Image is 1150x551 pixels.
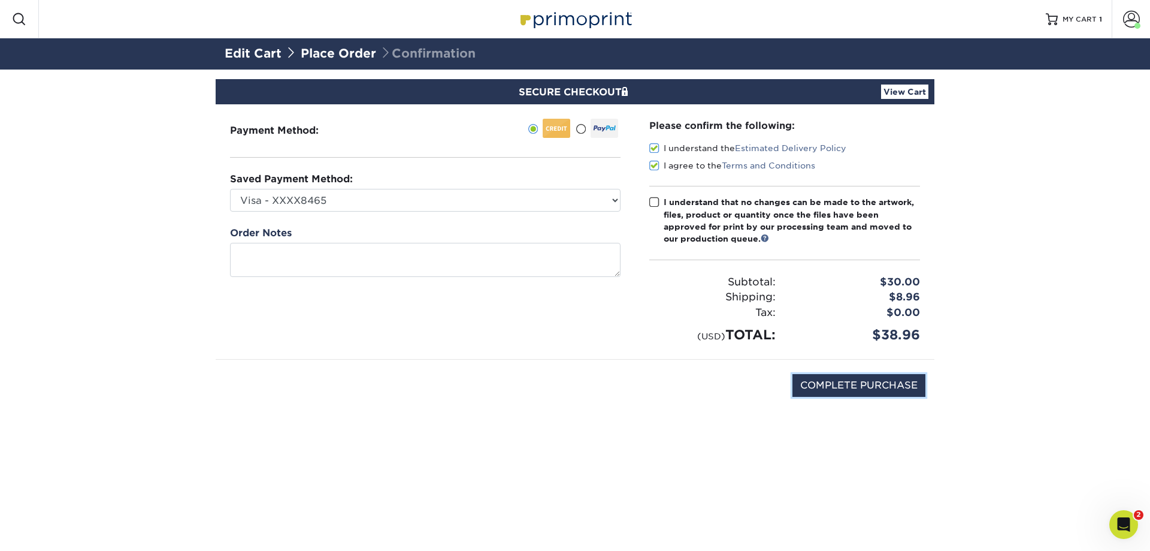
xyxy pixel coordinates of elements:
[785,305,929,321] div: $0.00
[1134,510,1143,520] span: 2
[225,46,282,61] a: Edit Cart
[1063,14,1097,25] span: MY CART
[735,143,846,153] a: Estimated Delivery Policy
[640,275,785,290] div: Subtotal:
[225,374,285,410] img: DigiCert Secured Site Seal
[785,290,929,305] div: $8.96
[1099,15,1102,23] span: 1
[697,331,725,341] small: (USD)
[640,290,785,305] div: Shipping:
[881,85,928,99] a: View Cart
[785,275,929,290] div: $30.00
[649,142,846,154] label: I understand the
[649,119,920,133] div: Please confirm the following:
[649,159,815,171] label: I agree to the
[230,125,348,136] h3: Payment Method:
[640,305,785,321] div: Tax:
[640,325,785,345] div: TOTAL:
[664,196,920,245] div: I understand that no changes can be made to the artwork, files, product or quantity once the file...
[230,226,292,240] label: Order Notes
[785,325,929,345] div: $38.96
[301,46,376,61] a: Place Order
[722,161,815,170] a: Terms and Conditions
[792,374,925,397] input: COMPLETE PURCHASE
[230,172,353,186] label: Saved Payment Method:
[380,46,476,61] span: Confirmation
[519,86,631,98] span: SECURE CHECKOUT
[1109,510,1138,539] iframe: Intercom live chat
[515,6,635,32] img: Primoprint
